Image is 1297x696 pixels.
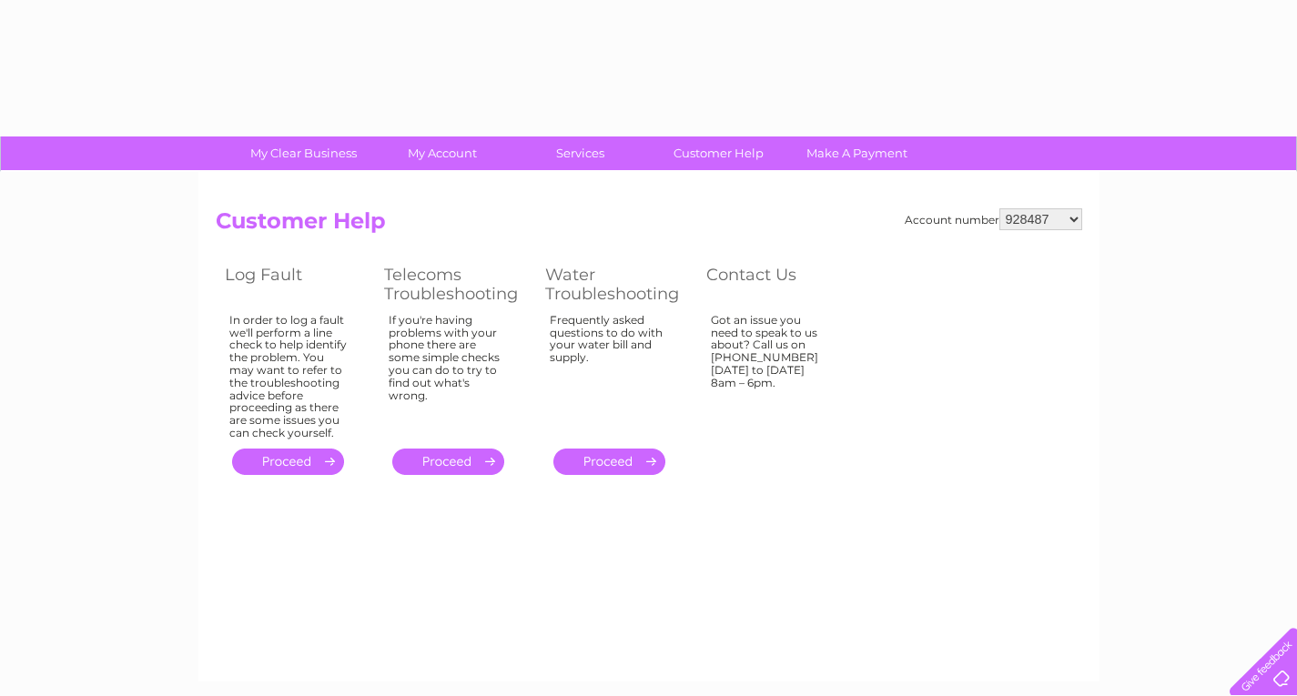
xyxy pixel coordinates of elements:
a: Services [505,136,655,170]
a: Make A Payment [782,136,932,170]
h2: Customer Help [216,208,1082,243]
a: . [392,449,504,475]
a: My Clear Business [228,136,379,170]
th: Contact Us [697,260,856,308]
div: Got an issue you need to speak to us about? Call us on [PHONE_NUMBER] [DATE] to [DATE] 8am – 6pm. [711,314,829,432]
th: Log Fault [216,260,375,308]
a: . [232,449,344,475]
div: Frequently asked questions to do with your water bill and supply. [550,314,670,432]
div: If you're having problems with your phone there are some simple checks you can do to try to find ... [389,314,509,432]
th: Telecoms Troubleshooting [375,260,536,308]
th: Water Troubleshooting [536,260,697,308]
div: Account number [905,208,1082,230]
a: Customer Help [643,136,794,170]
a: . [553,449,665,475]
a: My Account [367,136,517,170]
div: In order to log a fault we'll perform a line check to help identify the problem. You may want to ... [229,314,348,439]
